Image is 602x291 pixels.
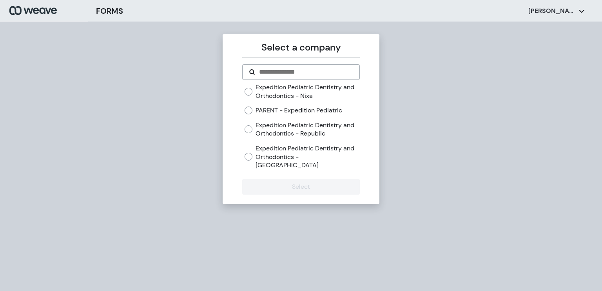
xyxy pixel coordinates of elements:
[96,5,123,17] h3: FORMS
[256,121,359,138] label: Expedition Pediatric Dentistry and Orthodontics - Republic
[528,7,575,15] p: [PERSON_NAME] [PERSON_NAME]
[256,144,359,170] label: Expedition Pediatric Dentistry and Orthodontics - [GEOGRAPHIC_DATA]
[242,40,359,54] p: Select a company
[256,106,342,115] label: PARENT - Expedition Pediatric
[256,83,359,100] label: Expedition Pediatric Dentistry and Orthodontics - Nixa
[242,179,359,195] button: Select
[258,67,353,77] input: Search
